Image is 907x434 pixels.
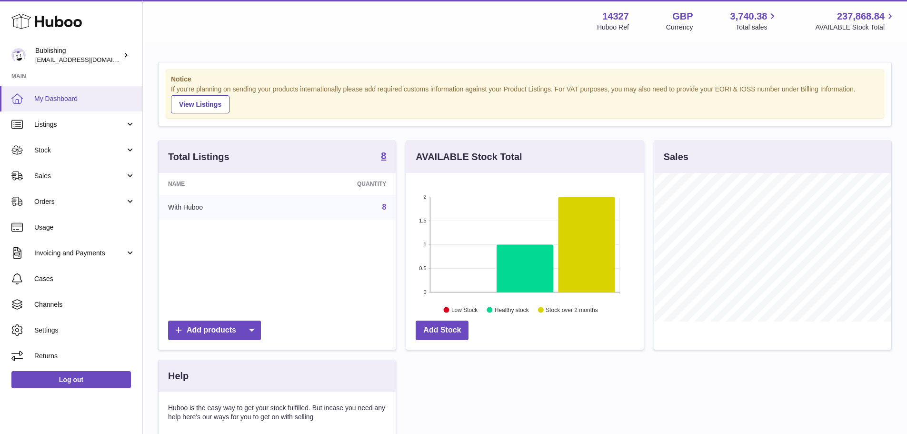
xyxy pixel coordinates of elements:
p: Huboo is the easy way to get your stock fulfilled. But incase you need any help here's our ways f... [168,404,386,422]
span: Settings [34,326,135,335]
a: Add Stock [416,321,468,340]
th: Quantity [284,173,396,195]
text: 0.5 [419,265,427,271]
span: Total sales [736,23,778,32]
a: View Listings [171,95,229,113]
span: Stock [34,146,125,155]
strong: 8 [381,151,386,161]
span: Orders [34,197,125,206]
a: 237,868.84 AVAILABLE Stock Total [815,10,896,32]
text: Healthy stock [495,306,529,313]
span: Sales [34,172,125,181]
h3: Total Listings [168,151,229,163]
a: 3,740.38 Total sales [730,10,778,32]
span: Usage [34,223,135,232]
span: Returns [34,352,135,361]
text: 0 [424,289,427,295]
strong: GBP [672,10,693,23]
h3: Help [168,370,189,383]
h3: Sales [664,151,688,163]
span: My Dashboard [34,94,135,103]
span: Listings [34,120,125,129]
a: 8 [382,203,386,211]
a: Add products [168,321,261,340]
h3: AVAILABLE Stock Total [416,151,522,163]
span: [EMAIL_ADDRESS][DOMAIN_NAME] [35,56,140,63]
div: Currency [666,23,693,32]
text: 1.5 [419,218,427,223]
strong: Notice [171,75,879,84]
span: Channels [34,300,135,309]
text: Low Stock [451,306,478,313]
a: 8 [381,151,386,162]
text: 1 [424,242,427,247]
text: 2 [424,194,427,200]
td: With Huboo [159,195,284,220]
text: Stock over 2 months [546,306,598,313]
div: Huboo Ref [597,23,629,32]
div: If you're planning on sending your products internationally please add required customs informati... [171,85,879,113]
div: Bublishing [35,46,121,64]
span: 3,740.38 [730,10,767,23]
span: Invoicing and Payments [34,249,125,258]
strong: 14327 [602,10,629,23]
span: Cases [34,274,135,283]
span: AVAILABLE Stock Total [815,23,896,32]
span: 237,868.84 [837,10,885,23]
th: Name [159,173,284,195]
img: internalAdmin-14327@internal.huboo.com [11,48,26,62]
a: Log out [11,371,131,388]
